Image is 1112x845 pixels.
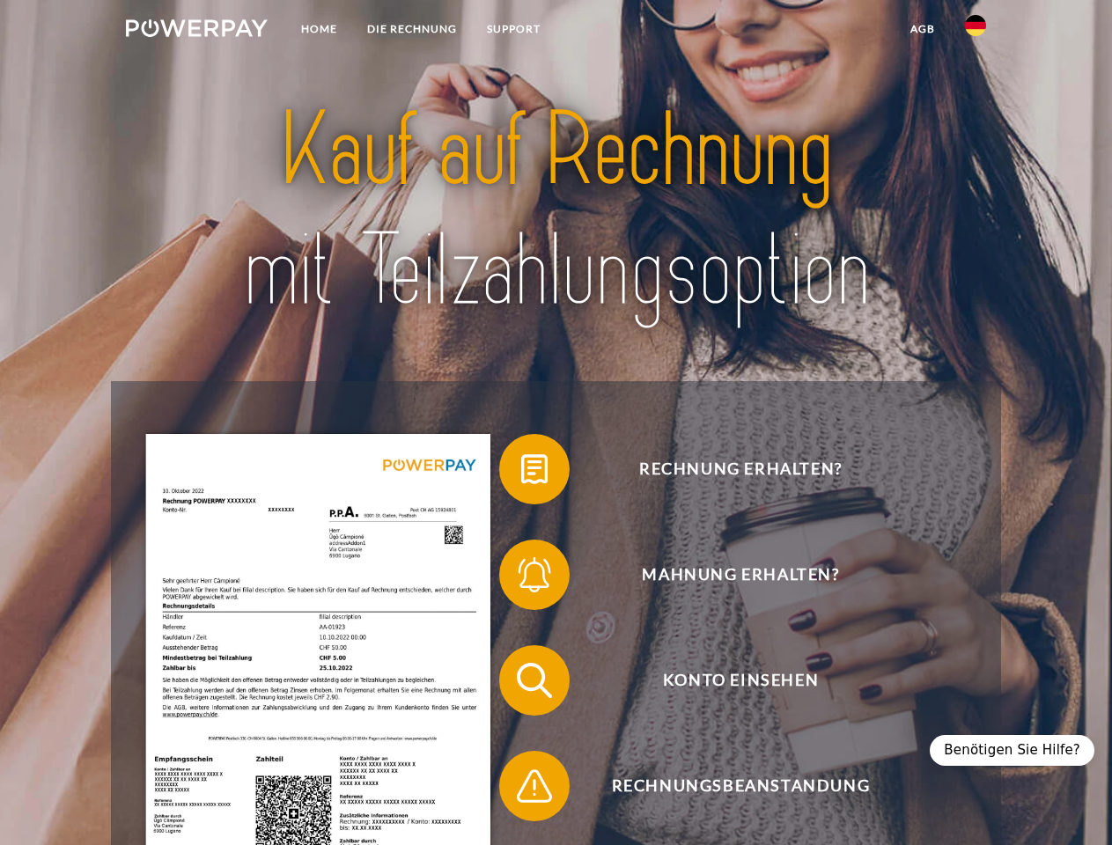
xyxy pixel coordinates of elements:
a: agb [895,13,950,45]
span: Konto einsehen [525,645,956,716]
span: Rechnung erhalten? [525,434,956,504]
img: title-powerpay_de.svg [168,84,944,337]
button: Konto einsehen [499,645,957,716]
span: Rechnungsbeanstandung [525,751,956,821]
a: DIE RECHNUNG [352,13,472,45]
img: qb_bell.svg [512,553,556,597]
a: SUPPORT [472,13,556,45]
img: qb_warning.svg [512,764,556,808]
button: Mahnung erhalten? [499,540,957,610]
a: Home [286,13,352,45]
button: Rechnungsbeanstandung [499,751,957,821]
img: logo-powerpay-white.svg [126,19,268,37]
button: Rechnung erhalten? [499,434,957,504]
span: Mahnung erhalten? [525,540,956,610]
img: qb_bill.svg [512,447,556,491]
img: de [965,15,986,36]
div: Benötigen Sie Hilfe? [930,735,1094,766]
img: qb_search.svg [512,658,556,702]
